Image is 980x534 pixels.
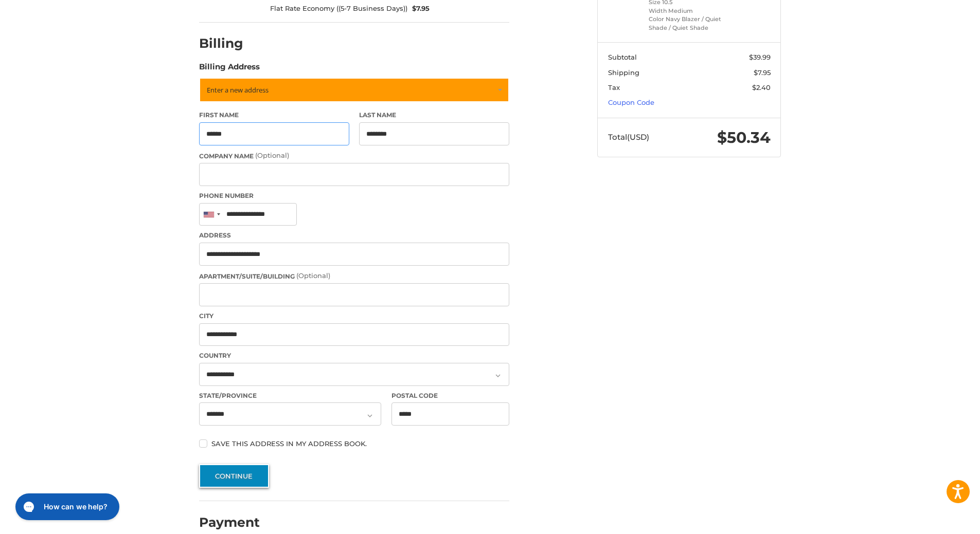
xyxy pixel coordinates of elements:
div: United States: +1 [200,204,223,226]
span: Flat Rate Economy ((5-7 Business Days)) [270,4,407,14]
a: Enter or select a different address [199,78,509,102]
h2: Billing [199,35,259,51]
span: Shipping [608,68,639,77]
small: (Optional) [255,151,289,159]
span: $2.40 [752,83,771,91]
li: Width Medium [649,7,727,15]
span: $39.99 [749,53,771,61]
span: $7.95 [754,68,771,77]
label: City [199,311,509,321]
label: Last Name [359,111,509,120]
span: Enter a new address [207,85,269,95]
label: Country [199,351,509,360]
small: (Optional) [296,271,330,280]
a: Coupon Code [608,98,654,106]
span: $7.95 [407,4,430,14]
legend: Billing Address [199,61,260,78]
label: Address [199,231,509,240]
iframe: Gorgias live chat messenger [10,490,122,524]
label: Phone Number [199,191,509,200]
label: Save this address in my address book. [199,439,509,448]
li: Color Navy Blazer / Quiet Shade / Quiet Shade [649,15,727,32]
span: Subtotal [608,53,637,61]
label: Company Name [199,151,509,161]
h2: Payment [199,514,260,530]
label: Apartment/Suite/Building [199,271,509,281]
label: Postal Code [391,391,510,400]
label: State/Province [199,391,381,400]
span: Total (USD) [608,132,649,142]
span: $50.34 [717,128,771,147]
label: First Name [199,111,349,120]
button: Continue [199,464,269,488]
span: Tax [608,83,620,91]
